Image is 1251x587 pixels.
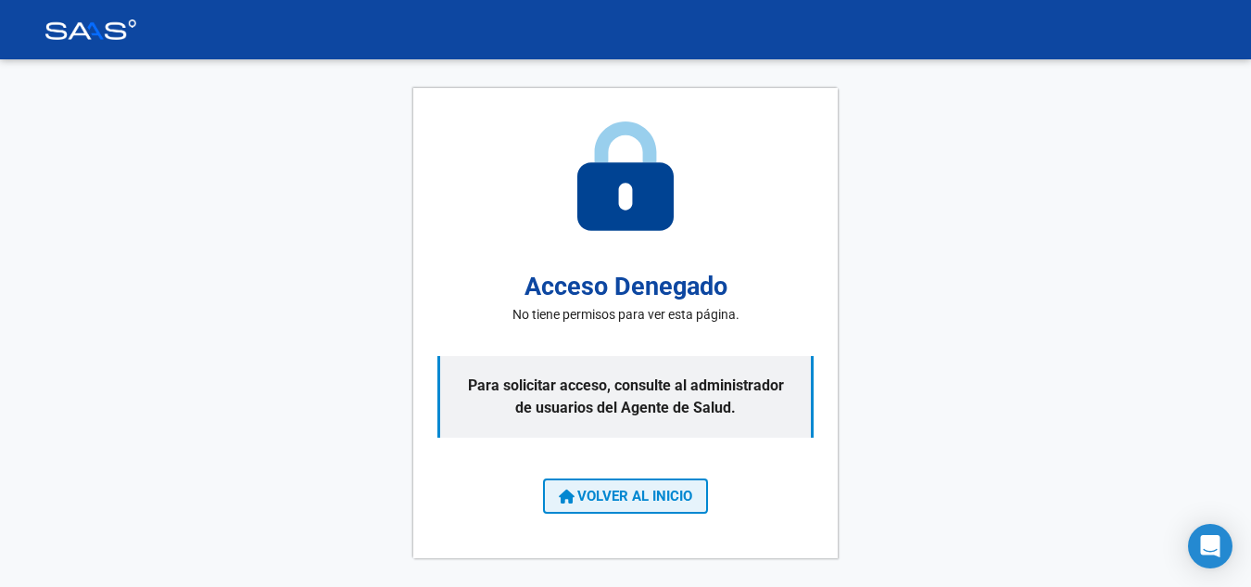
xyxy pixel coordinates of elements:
[577,121,674,231] img: access-denied
[543,479,708,514] button: VOLVER AL INICIO
[512,305,739,325] p: No tiene permisos para ver esta página.
[44,19,137,40] img: Logo SAAS
[524,268,727,306] h2: Acceso Denegado
[559,488,692,504] span: VOLVER AL INICIO
[437,356,814,438] p: Para solicitar acceso, consulte al administrador de usuarios del Agente de Salud.
[1188,524,1232,568] div: Open Intercom Messenger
